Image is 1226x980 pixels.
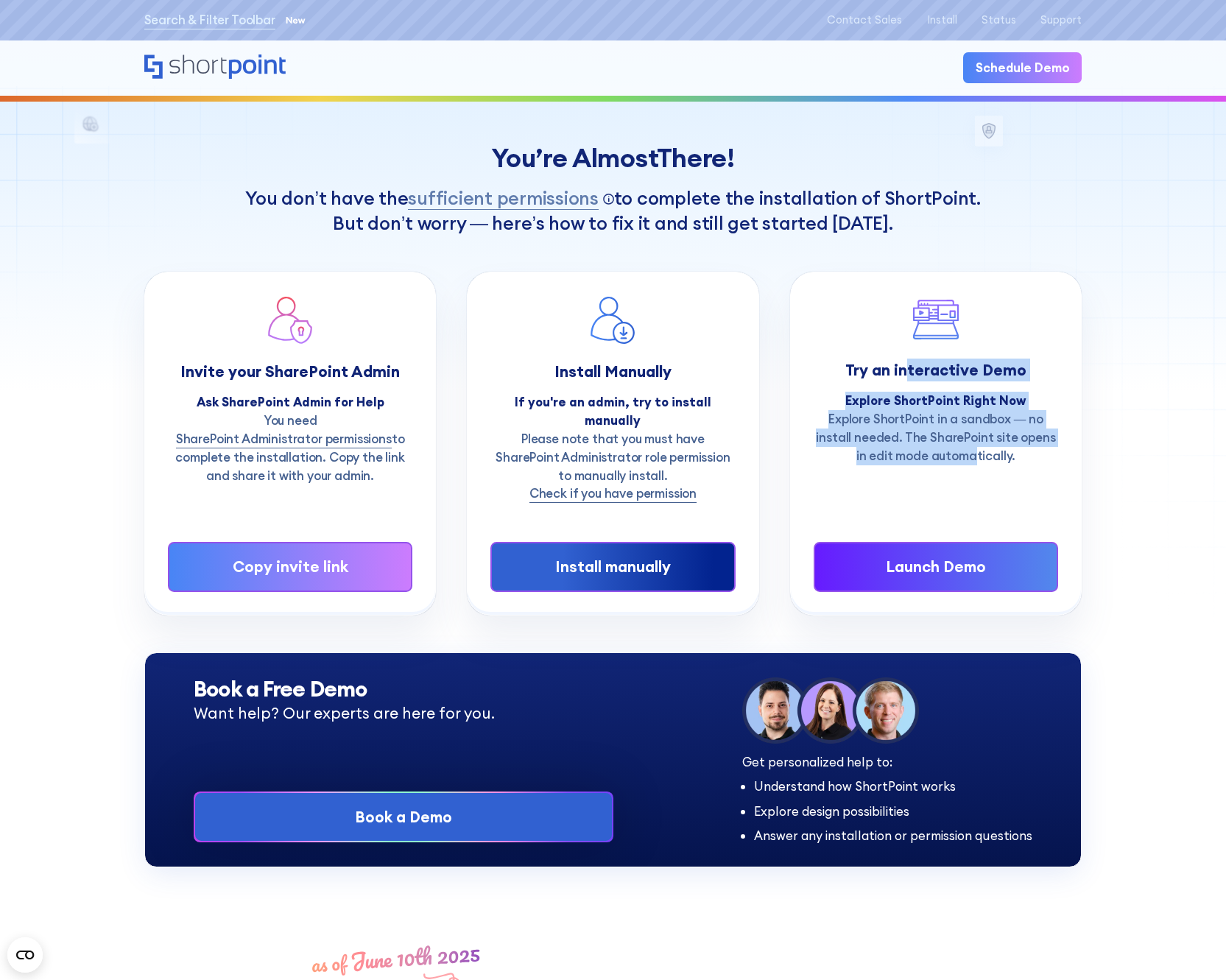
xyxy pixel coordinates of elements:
[754,805,1032,818] li: Explore design possibilities
[839,555,1032,578] div: Launch Demo
[982,14,1016,27] a: Status
[408,185,599,212] span: sufficient permissions
[195,793,611,841] a: Book a Demo
[490,430,735,504] p: Please note that you must have SharePoint Administrator role permission to manually install.
[657,141,727,174] span: There
[529,484,697,503] a: Check if you have permission
[1040,14,1082,27] a: Support
[961,809,1226,980] iframe: Chat Widget
[7,937,43,973] button: Open CMP widget
[827,14,902,27] a: Contact Sales
[490,542,735,593] a: Install manually
[517,555,710,578] div: Install manually
[814,410,1058,465] p: Explore ShortPoint in a sandbox — no install needed. The SharePoint site opens in edit mode autom...
[845,360,1026,380] strong: Try an interactive Demo
[168,542,412,593] a: Copy invite link
[197,394,384,409] strong: Ask SharePoint Admin for Help
[742,756,1032,769] div: Get personalized help to:
[814,542,1058,593] a: Launch Demo
[194,555,387,578] div: Copy invite link
[144,54,287,81] a: Home
[194,677,613,701] h2: Book a Free Demo
[963,52,1082,83] a: Schedule Demo
[144,143,1082,173] div: You’re Almost !
[976,59,1070,77] div: Schedule Demo
[176,430,392,448] a: SharePoint Administrator permissions
[194,702,613,725] p: Want help? Our experts are here for you.
[515,394,711,428] strong: If you're an admin, try to install manually
[845,392,1026,408] strong: Explore ShortPoint Right Now
[554,362,672,381] strong: Install Manually
[168,412,412,485] p: You need to complete the installation. Copy the link and share it with your admin.
[754,780,1032,793] li: Understand how ShortPoint works
[754,830,1032,842] li: Answer any installation or permission questions
[144,11,275,29] a: Search & Filter Toolbar
[180,362,400,381] strong: Invite your SharePoint Admin
[144,185,1082,234] h1: You don’t have the to complete the installation of ShortPoint. But don’t worry — here’s how to fi...
[927,14,957,27] a: Install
